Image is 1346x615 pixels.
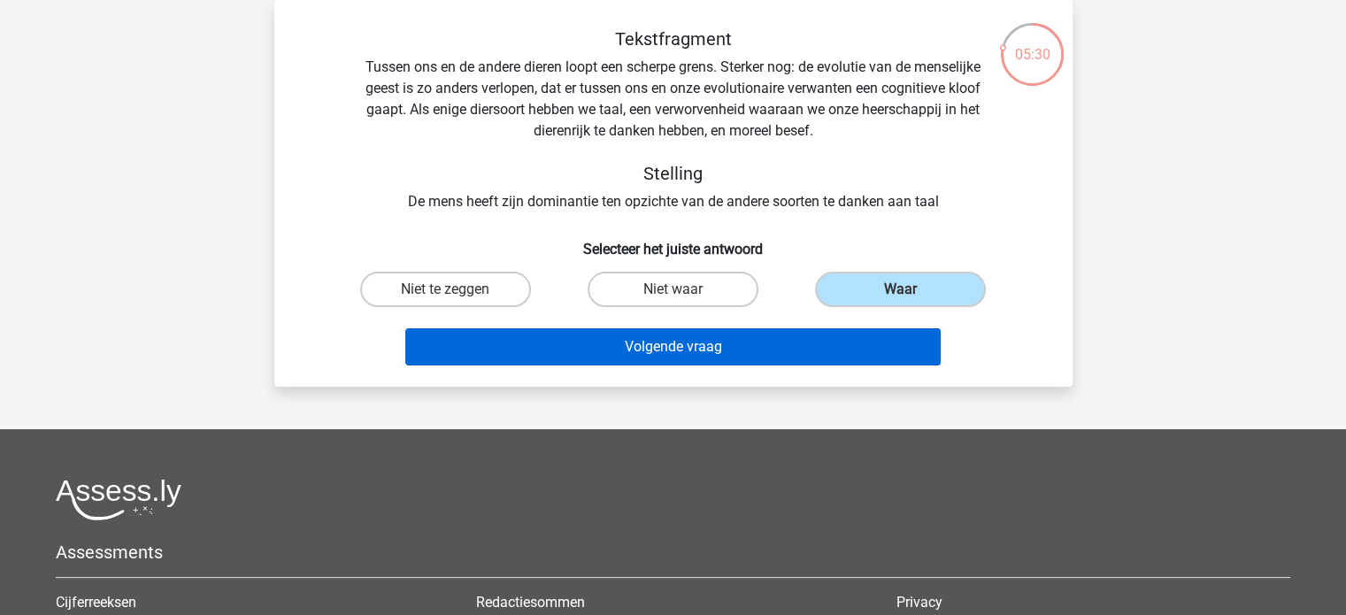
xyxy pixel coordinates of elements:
[359,28,988,50] h5: Tekstfragment
[476,594,585,611] a: Redactiesommen
[303,28,1044,212] div: Tussen ons en de andere dieren loopt een scherpe grens. Sterker nog: de evolutie van de menselijk...
[56,594,136,611] a: Cijferreeksen
[360,272,531,307] label: Niet te zeggen
[588,272,758,307] label: Niet waar
[56,542,1290,563] h5: Assessments
[999,21,1065,65] div: 05:30
[303,227,1044,258] h6: Selecteer het juiste antwoord
[815,272,986,307] label: Waar
[359,163,988,184] h5: Stelling
[896,594,942,611] a: Privacy
[56,479,181,520] img: Assessly logo
[405,328,941,365] button: Volgende vraag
